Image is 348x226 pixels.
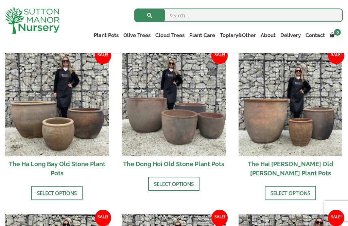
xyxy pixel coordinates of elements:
img: The Hai Phong Old Stone Plant Pots [239,52,343,156]
h2: The Ha Long Bay Old Stone Plant Pots [5,156,109,181]
a: Sale! The Ha Long Bay Old Stone Plant Pots [5,52,109,181]
span: 0 [334,29,341,36]
a: Contact [303,31,327,40]
a: Delivery [278,31,303,40]
h2: The Hai [PERSON_NAME] Old [PERSON_NAME] Plant Pots [239,156,343,181]
a: About [258,31,278,40]
h2: The Dong Hoi Old Stone Plant Pots [122,156,226,172]
a: Topiary&Other [217,31,258,40]
img: The Dong Hoi Old Stone Plant Pots [122,52,226,156]
span: Sale! [211,48,228,64]
span: Sale! [211,210,228,226]
img: The Ha Long Bay Old Stone Plant Pots [5,52,109,156]
span: Sale! [95,48,111,64]
a: Cloud Trees [153,31,187,40]
a: Plant Care [187,31,217,40]
a: Select options for “The Dong Hoi Old Stone Plant Pots” [148,177,199,191]
span: Sale! [328,48,344,64]
a: Select options for “The Ha Long Bay Old Stone Plant Pots” [31,186,83,200]
a: 0 [327,31,343,40]
a: Select options for “The Hai Phong Old Stone Plant Pots” [265,186,316,200]
a: Plant Pots [91,31,121,40]
span: Sale! [95,210,111,226]
input: Search... [134,8,343,22]
img: logo [5,7,59,34]
a: Sale! The Hai [PERSON_NAME] Old [PERSON_NAME] Plant Pots [239,52,343,181]
a: Olive Trees [121,31,153,40]
a: Sale! The Dong Hoi Old Stone Plant Pots [122,52,226,172]
span: Sale! [328,210,344,226]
